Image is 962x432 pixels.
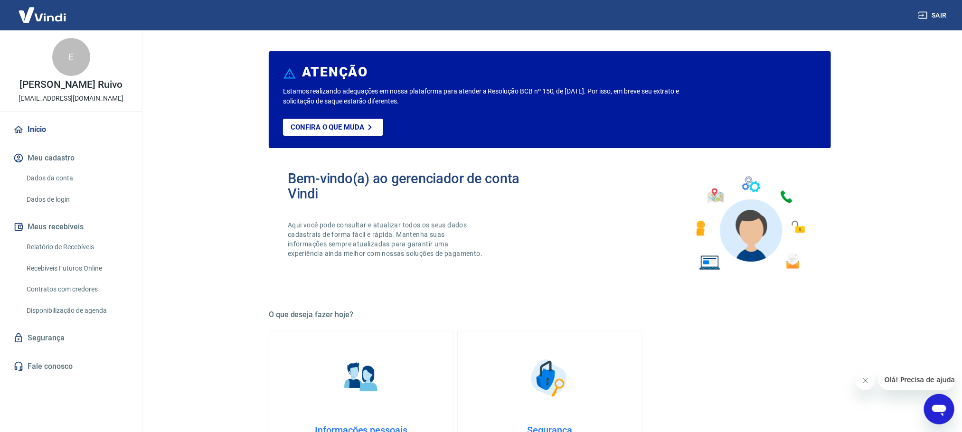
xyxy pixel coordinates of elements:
[526,354,574,402] img: Segurança
[23,190,131,209] a: Dados de login
[11,0,73,29] img: Vindi
[283,119,383,136] a: Confira o que muda
[916,7,951,24] button: Sair
[302,67,368,77] h6: ATENÇÃO
[856,371,875,390] iframe: Fechar mensagem
[11,356,131,377] a: Fale conosco
[19,80,123,90] p: [PERSON_NAME] Ruivo
[291,123,364,131] p: Confira o que muda
[23,237,131,257] a: Relatório de Recebíveis
[688,171,812,276] img: Imagem de um avatar masculino com diversos icones exemplificando as funcionalidades do gerenciado...
[338,354,385,402] img: Informações pessoais
[23,169,131,188] a: Dados da conta
[879,369,954,390] iframe: Mensagem da empresa
[288,220,484,258] p: Aqui você pode consultar e atualizar todos os seus dados cadastrais de forma fácil e rápida. Mant...
[288,171,550,201] h2: Bem-vindo(a) ao gerenciador de conta Vindi
[269,310,831,319] h5: O que deseja fazer hoje?
[924,394,954,424] iframe: Botão para abrir a janela de mensagens
[11,119,131,140] a: Início
[6,7,80,14] span: Olá! Precisa de ajuda?
[283,86,710,106] p: Estamos realizando adequações em nossa plataforma para atender a Resolução BCB nº 150, de [DATE]....
[52,38,90,76] div: E
[23,280,131,299] a: Contratos com credores
[19,94,123,103] p: [EMAIL_ADDRESS][DOMAIN_NAME]
[11,216,131,237] button: Meus recebíveis
[23,301,131,320] a: Disponibilização de agenda
[23,259,131,278] a: Recebíveis Futuros Online
[11,148,131,169] button: Meu cadastro
[11,328,131,348] a: Segurança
